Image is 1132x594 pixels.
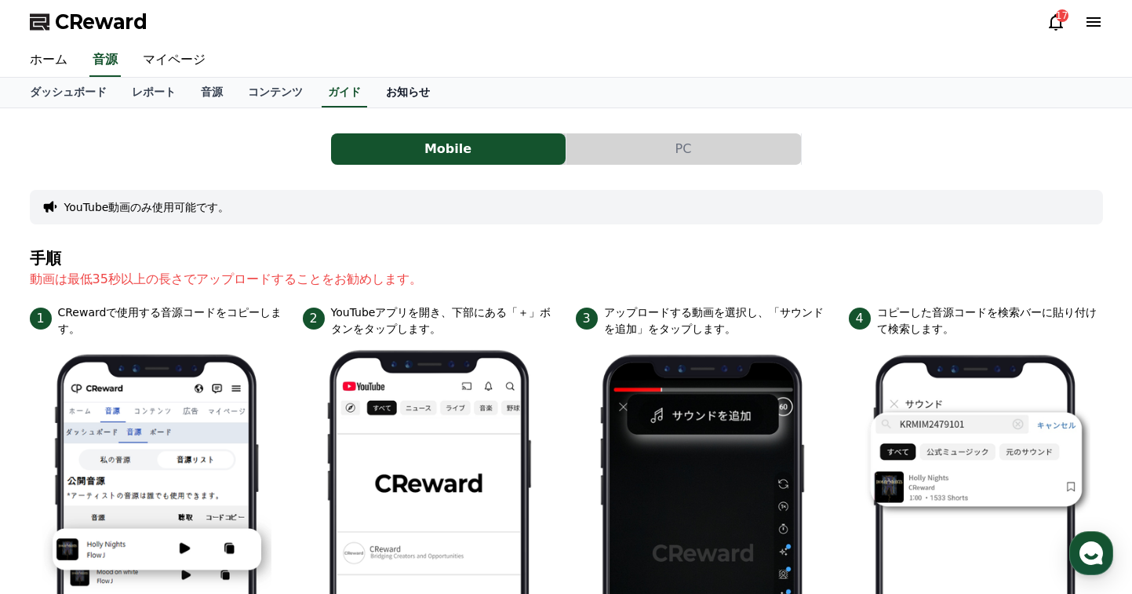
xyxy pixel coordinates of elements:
[17,44,80,77] a: ホーム
[17,78,119,108] a: ダッシュボード
[104,464,202,503] a: チャット
[1046,13,1065,31] a: 17
[849,308,871,330] span: 4
[331,133,566,165] button: Mobile
[322,78,367,108] a: ガイド
[242,487,261,500] span: 設定
[58,304,284,337] p: CRewardで使用する音源コードをコピーします。
[303,308,325,330] span: 2
[202,464,301,503] a: 設定
[30,250,1103,267] h4: 手順
[30,270,1103,289] p: 動画は最低35秒以上の長さでアップロードすることをお勧めします。
[373,78,442,108] a: お知らせ
[40,487,68,500] span: ホーム
[130,44,218,77] a: マイページ
[331,304,557,337] p: YouTubeアプリを開き、下部にある「＋」ボタンをタップします。
[30,9,147,35] a: CReward
[188,78,235,108] a: 音源
[119,78,188,108] a: レポート
[604,304,830,337] p: アップロードする動画を選択し、「サウンドを追加」をタップします。
[877,304,1103,337] p: コピーした音源コードを検索バーに貼り付けて検索します。
[5,464,104,503] a: ホーム
[30,308,52,330] span: 1
[1056,9,1068,22] div: 17
[55,9,147,35] span: CReward
[566,133,801,165] button: PC
[134,488,172,501] span: チャット
[235,78,315,108] a: コンテンツ
[64,199,230,215] button: YouTube動画のみ使用可能です。
[89,44,121,77] a: 音源
[566,133,802,165] a: PC
[576,308,598,330] span: 3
